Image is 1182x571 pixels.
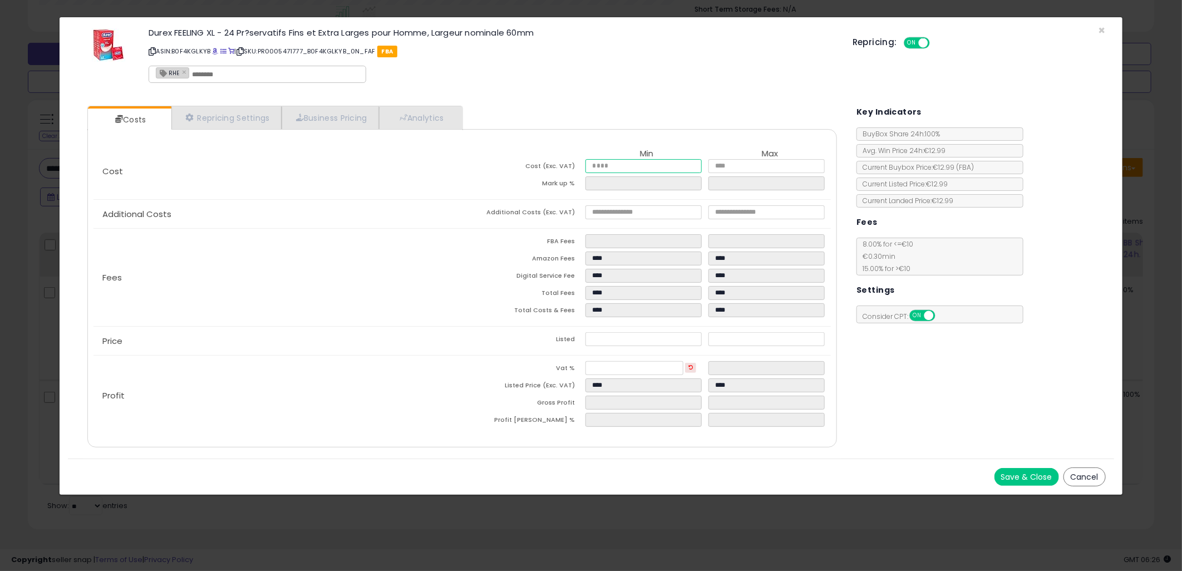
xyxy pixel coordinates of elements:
[93,273,462,282] p: Fees
[462,205,585,223] td: Additional Costs (Exc. VAT)
[856,215,878,229] h5: Fees
[93,210,462,219] p: Additional Costs
[149,42,836,60] p: ASIN: B0F4KGLKYB | SKU: PR0005471777_B0F4KGLKYB_0N_FAF
[171,106,282,129] a: Repricing Settings
[462,378,585,396] td: Listed Price (Exc. VAT)
[93,167,462,176] p: Cost
[857,239,913,273] span: 8.00 % for <= €10
[1063,467,1106,486] button: Cancel
[182,67,189,77] a: ×
[377,46,398,57] span: FBA
[462,286,585,303] td: Total Fees
[462,234,585,252] td: FBA Fees
[88,109,170,131] a: Costs
[857,264,910,273] span: 15.00 % for > €10
[156,68,179,77] span: RHE
[462,176,585,194] td: Mark up %
[911,311,925,321] span: ON
[933,163,974,172] span: €12.99
[934,311,952,321] span: OFF
[857,179,948,189] span: Current Listed Price: €12.99
[856,105,922,119] h5: Key Indicators
[93,391,462,400] p: Profit
[462,269,585,286] td: Digital Service Fee
[905,38,919,48] span: ON
[228,47,234,56] a: Your listing only
[956,163,974,172] span: ( FBA )
[585,149,708,159] th: Min
[853,38,897,47] h5: Repricing:
[220,47,226,56] a: All offer listings
[708,149,831,159] th: Max
[93,337,462,346] p: Price
[212,47,218,56] a: BuyBox page
[857,163,974,172] span: Current Buybox Price:
[462,396,585,413] td: Gross Profit
[462,159,585,176] td: Cost (Exc. VAT)
[857,129,940,139] span: BuyBox Share 24h: 100%
[462,303,585,321] td: Total Costs & Fees
[462,252,585,269] td: Amazon Fees
[462,361,585,378] td: Vat %
[1099,22,1106,38] span: ×
[149,28,836,37] h3: Durex FEELING XL - 24 Pr?servatifs Fins et Extra Larges pour Homme, Largeur nominale 60mm
[92,28,125,62] img: 51HzpBTL9NL._SL60_.jpg
[994,468,1059,486] button: Save & Close
[379,106,461,129] a: Analytics
[282,106,379,129] a: Business Pricing
[462,413,585,430] td: Profit [PERSON_NAME] %
[462,332,585,350] td: Listed
[857,196,953,205] span: Current Landed Price: €12.99
[856,283,894,297] h5: Settings
[928,38,945,48] span: OFF
[857,146,945,155] span: Avg. Win Price 24h: €12.99
[857,312,950,321] span: Consider CPT:
[857,252,895,261] span: €0.30 min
